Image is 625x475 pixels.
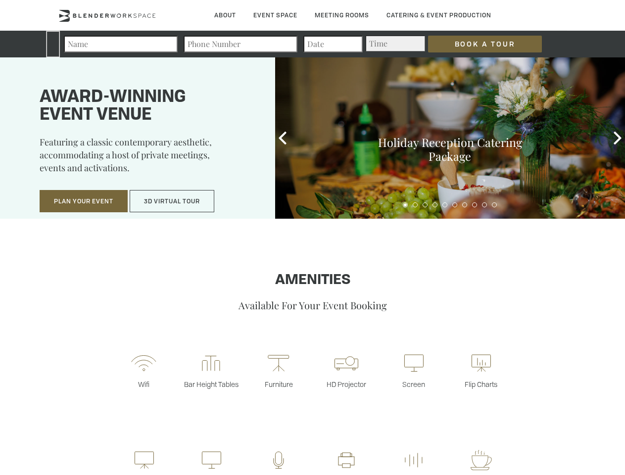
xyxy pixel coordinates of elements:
button: 3D Virtual Tour [130,190,214,213]
p: Wifi [110,380,177,389]
p: Available For Your Event Booking [31,298,594,312]
input: Phone Number [184,36,297,52]
h1: Award-winning event venue [40,89,250,124]
p: HD Projector [313,380,380,389]
p: Furniture [245,380,312,389]
input: Date [303,36,363,52]
a: Holiday Reception Catering Package [378,135,522,164]
h1: Amenities [31,273,594,288]
button: Plan Your Event [40,190,128,213]
p: Featuring a classic contemporary aesthetic, accommodating a host of private meetings, events and ... [40,136,250,181]
p: Screen [380,380,447,389]
input: Name [64,36,178,52]
p: Bar Height Tables [178,380,245,389]
p: Flip Charts [447,380,515,389]
input: Book a Tour [428,36,542,52]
